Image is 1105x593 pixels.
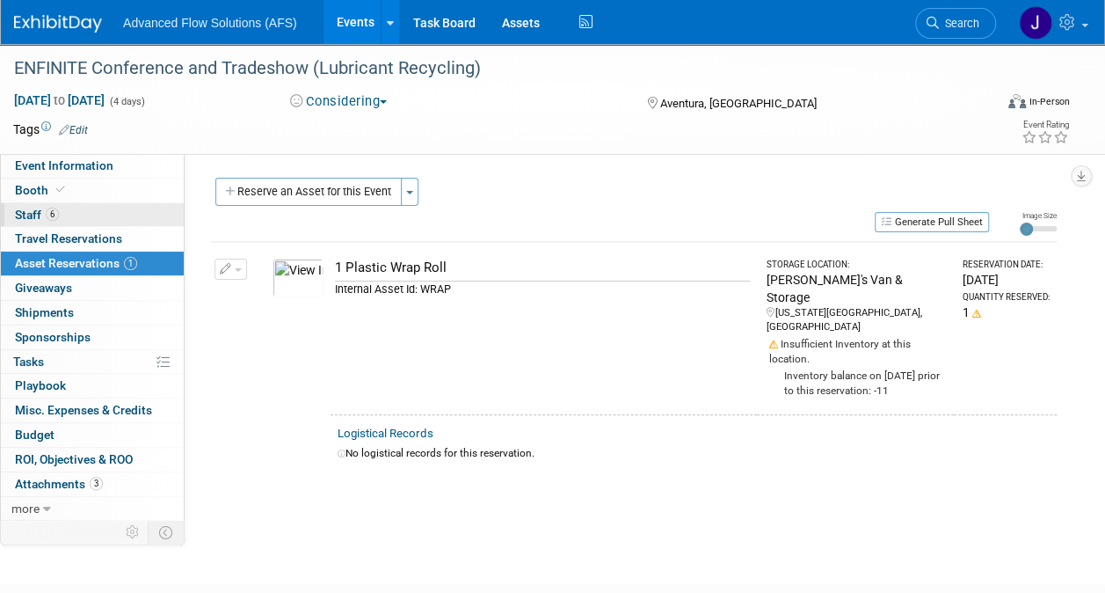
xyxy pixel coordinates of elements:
a: Budget [1,423,184,447]
div: Reservation Date: [963,259,1050,271]
span: Event Information [15,158,113,172]
div: ENFINITE Conference and Tradeshow (Lubricant Recycling) [8,53,979,84]
div: Image Size [1020,210,1057,221]
button: Reserve an Asset for this Event [215,178,402,206]
button: Generate Pull Sheet [875,212,989,232]
span: to [51,93,68,107]
div: Quantity Reserved: [963,291,1050,304]
span: Staff [15,208,59,222]
td: Toggle Event Tabs [149,521,185,544]
a: Misc. Expenses & Credits [1,399,184,422]
td: Tags [13,121,88,138]
div: In-Person [1029,95,1070,108]
div: 1 [963,304,1050,321]
div: No logistical records for this reservation. [338,446,1050,461]
a: more [1,497,184,521]
a: ROI, Objectives & ROO [1,448,184,472]
span: Shipments [15,305,74,319]
span: ROI, Objectives & ROO [15,452,133,466]
img: ExhibitDay [14,15,102,33]
div: [DATE] [963,271,1050,289]
button: Considering [284,92,394,111]
div: [US_STATE][GEOGRAPHIC_DATA], [GEOGRAPHIC_DATA] [766,306,947,334]
span: [DATE] [DATE] [13,92,105,108]
td: Personalize Event Tab Strip [118,521,149,544]
div: [PERSON_NAME]'s Van & Storage [766,271,947,306]
span: 6 [46,208,59,221]
div: Insufficient Inventory at this location. [766,334,947,367]
a: Booth [1,179,184,202]
span: Search [939,17,979,30]
span: 3 [90,477,103,490]
span: Misc. Expenses & Credits [15,403,152,417]
a: Staff6 [1,203,184,227]
div: Event Format [916,92,1070,118]
a: Attachments3 [1,472,184,496]
span: Playbook [15,378,66,392]
span: 1 [124,257,137,270]
a: Travel Reservations [1,227,184,251]
a: Tasks [1,350,184,374]
img: Jeremiah LaBrue [1019,6,1052,40]
a: Giveaways [1,276,184,300]
span: Asset Reservations [15,256,137,270]
a: Sponsorships [1,326,184,349]
span: more [11,501,40,516]
span: Sponsorships [15,330,91,344]
div: Event Rating [1021,121,1069,129]
a: Asset Reservations1 [1,252,184,275]
span: Advanced Flow Solutions (AFS) [123,16,297,30]
div: Internal Asset Id: WRAP [335,281,750,297]
div: Inventory balance on [DATE] prior to this reservation: -11 [766,367,947,399]
div: 1 Plastic Wrap Roll [335,259,750,277]
span: Budget [15,428,55,442]
i: Booth reservation complete [56,185,65,194]
span: Aventura, [GEOGRAPHIC_DATA] [660,97,817,110]
div: Storage Location: [766,259,947,271]
a: Playbook [1,374,184,398]
a: Logistical Records [338,427,433,440]
a: Edit [59,124,88,136]
span: (4 days) [108,96,145,107]
img: Format-Inperson.png [1008,94,1026,108]
span: Giveaways [15,281,72,295]
span: Attachments [15,477,103,491]
span: Travel Reservations [15,231,122,245]
a: Shipments [1,301,184,325]
a: Search [915,8,996,39]
a: Event Information [1,154,184,178]
span: Booth [15,183,69,197]
img: View Images [273,259,324,297]
span: Tasks [13,355,44,369]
